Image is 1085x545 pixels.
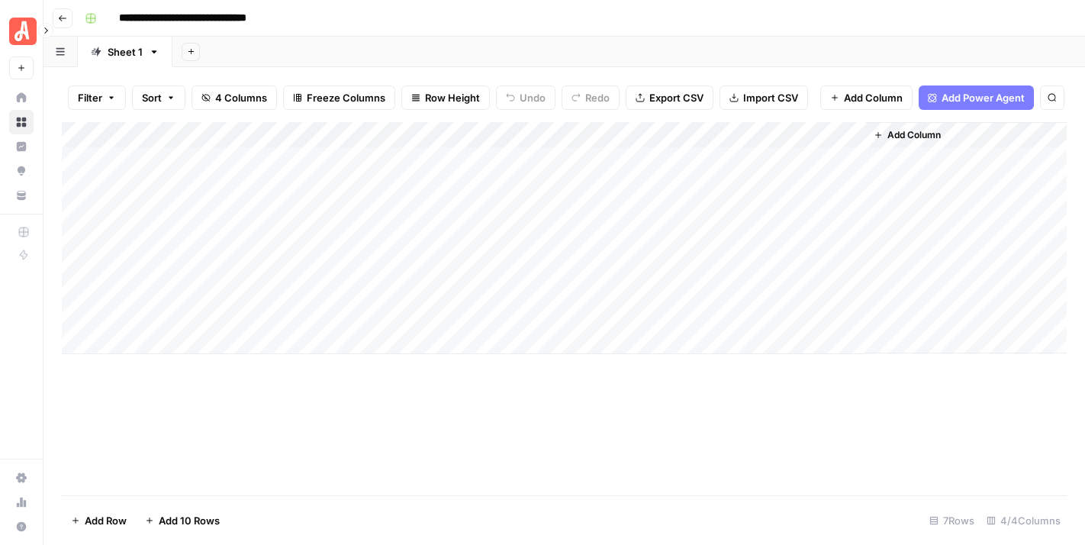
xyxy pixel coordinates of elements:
span: Freeze Columns [307,90,385,105]
span: Undo [520,90,546,105]
button: Workspace: Angi [9,12,34,50]
a: Browse [9,110,34,134]
div: 7 Rows [923,508,980,533]
span: Add Row [85,513,127,528]
button: Add Power Agent [919,85,1034,110]
button: Export CSV [626,85,713,110]
span: Import CSV [743,90,798,105]
img: Angi Logo [9,18,37,45]
a: Your Data [9,183,34,208]
button: Undo [496,85,555,110]
button: Sort [132,85,185,110]
div: Sheet 1 [108,44,143,60]
button: Add Column [820,85,913,110]
a: Settings [9,466,34,490]
div: 4/4 Columns [980,508,1067,533]
span: Add Column [844,90,903,105]
a: Home [9,85,34,110]
span: Filter [78,90,102,105]
span: Add Power Agent [942,90,1025,105]
a: Sheet 1 [78,37,172,67]
a: Opportunities [9,159,34,183]
button: 4 Columns [192,85,277,110]
button: Add Column [868,125,947,145]
span: Redo [585,90,610,105]
span: Add Column [887,128,941,142]
button: Freeze Columns [283,85,395,110]
button: Add 10 Rows [136,508,229,533]
span: Row Height [425,90,480,105]
button: Import CSV [720,85,808,110]
span: 4 Columns [215,90,267,105]
a: Insights [9,134,34,159]
a: Usage [9,490,34,514]
button: Redo [562,85,620,110]
span: Sort [142,90,162,105]
span: Export CSV [649,90,703,105]
span: Add 10 Rows [159,513,220,528]
button: Help + Support [9,514,34,539]
button: Row Height [401,85,490,110]
button: Filter [68,85,126,110]
button: Add Row [62,508,136,533]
